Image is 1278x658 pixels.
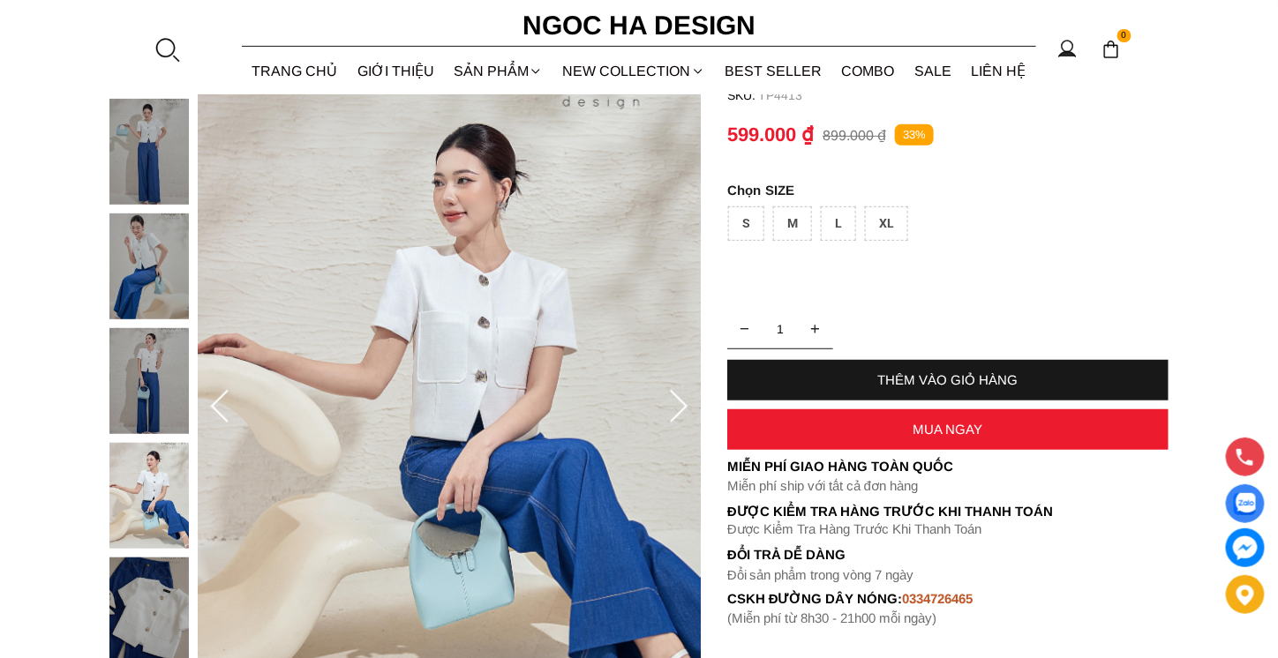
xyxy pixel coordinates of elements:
a: Combo [832,48,906,94]
font: (Miễn phí từ 8h30 - 21h00 mỗi ngày) [727,610,936,625]
p: 599.000 ₫ [727,123,814,146]
a: Display image [1226,484,1265,523]
p: Được Kiểm Tra Hàng Trước Khi Thanh Toán [727,521,1169,537]
img: Laura Top_ Áo Vest Cổ Tròn Dáng Suông Lửng A1079_mini_2 [109,213,189,319]
div: L [821,206,856,241]
font: 0334726465 [903,591,974,606]
h6: SKU: [727,88,758,102]
div: XL [865,206,908,241]
a: NEW COLLECTION [553,48,716,94]
a: messenger [1226,528,1265,567]
p: SIZE [727,183,1169,198]
a: BEST SELLER [715,48,832,94]
input: Quantity input [727,311,833,347]
h6: Đổi trả dễ dàng [727,547,1169,562]
div: M [773,206,812,241]
a: LIÊN HỆ [962,48,1037,94]
span: 0 [1117,29,1131,43]
img: img-CART-ICON-ksit0nf1 [1101,40,1121,59]
img: Laura Top_ Áo Vest Cổ Tròn Dáng Suông Lửng A1079_mini_3 [109,328,189,434]
a: SALE [905,48,962,94]
a: Ngoc Ha Design [507,4,771,47]
font: cskh đường dây nóng: [727,591,903,606]
p: Được Kiểm Tra Hàng Trước Khi Thanh Toán [727,504,1169,520]
div: S [728,206,764,241]
font: Miễn phí ship với tất cả đơn hàng [727,478,918,493]
img: Display image [1234,493,1256,515]
div: SẢN PHẨM [444,48,553,94]
a: GIỚI THIỆU [348,48,445,94]
p: TP4413 [758,88,1169,102]
div: MUA NGAY [727,422,1169,437]
a: TRANG CHỦ [242,48,348,94]
img: Laura Top_ Áo Vest Cổ Tròn Dáng Suông Lửng A1079_mini_1 [109,99,189,205]
font: Đổi sản phẩm trong vòng 7 ngày [727,567,914,582]
p: 33% [895,124,934,146]
font: Miễn phí giao hàng toàn quốc [727,459,953,474]
img: Laura Top_ Áo Vest Cổ Tròn Dáng Suông Lửng A1079_mini_4 [109,443,189,549]
div: THÊM VÀO GIỎ HÀNG [727,372,1169,387]
p: 899.000 ₫ [823,127,886,144]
